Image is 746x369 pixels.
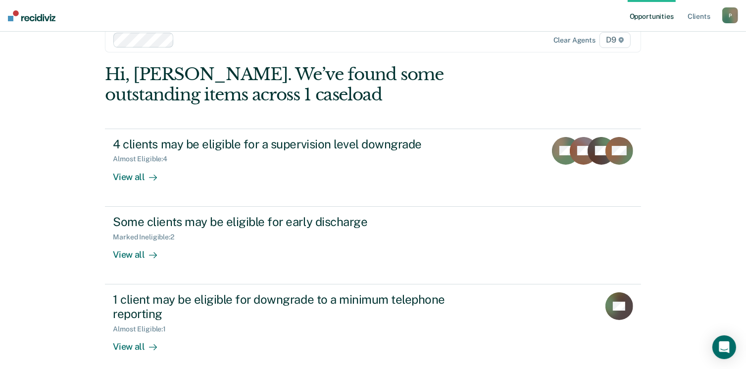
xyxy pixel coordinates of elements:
a: 4 clients may be eligible for a supervision level downgradeAlmost Eligible:4View all [105,129,641,207]
div: Almost Eligible : 1 [113,325,174,333]
div: 1 client may be eligible for downgrade to a minimum telephone reporting [113,292,460,321]
img: Recidiviz [8,10,55,21]
a: Some clients may be eligible for early dischargeMarked Ineligible:2View all [105,207,641,284]
div: Marked Ineligible : 2 [113,233,182,241]
div: Hi, [PERSON_NAME]. We’ve found some outstanding items across 1 caseload [105,64,534,105]
div: Open Intercom Messenger [712,335,736,359]
div: Some clients may be eligible for early discharge [113,215,460,229]
button: P [722,7,738,23]
div: View all [113,163,168,183]
div: Almost Eligible : 4 [113,155,175,163]
div: View all [113,333,168,352]
div: Clear agents [553,36,596,45]
div: View all [113,241,168,260]
span: D9 [599,32,631,48]
div: 4 clients may be eligible for a supervision level downgrade [113,137,460,151]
